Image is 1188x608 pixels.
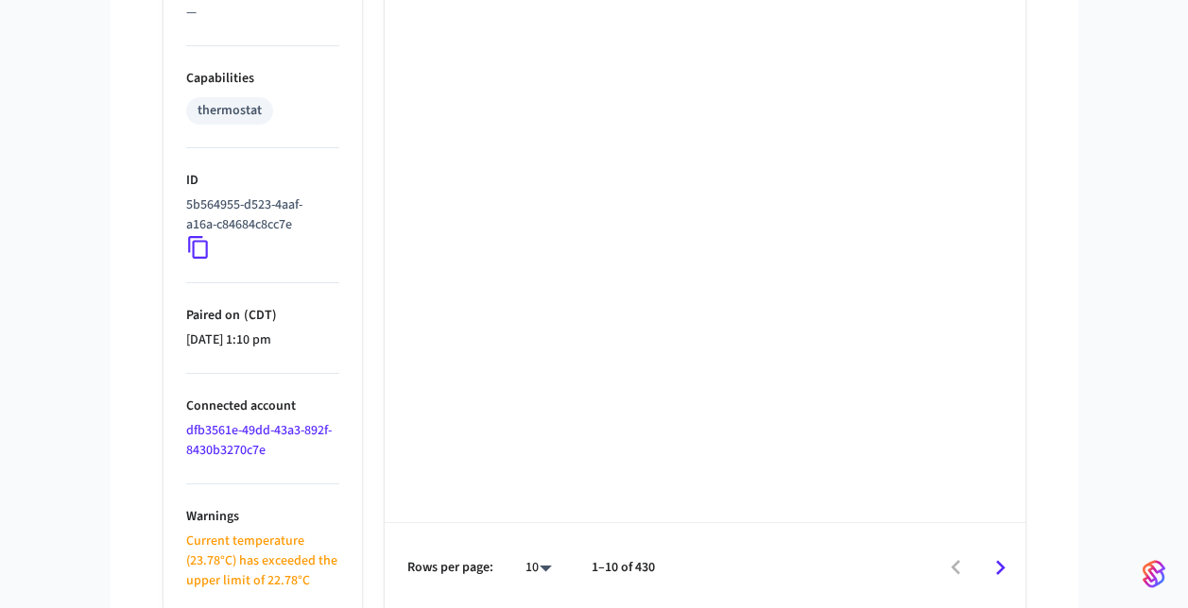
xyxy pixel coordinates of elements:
[592,558,655,578] p: 1–10 of 430
[186,171,339,191] p: ID
[1143,559,1165,589] img: SeamLogoGradient.69752ec5.svg
[186,330,339,350] p: [DATE] 1:10 pm
[186,306,339,326] p: Paired on
[186,532,339,591] p: Current temperature (23.78°C) has exceeded the upper limit of 22.78°C
[186,507,339,527] p: Warnings
[186,397,339,416] p: Connected account
[198,101,262,121] div: thermostat
[186,69,339,89] p: Capabilities
[240,306,277,325] span: ( CDT )
[978,546,1023,590] button: Go to next page
[407,558,493,578] p: Rows per page:
[186,3,339,23] p: —
[516,554,561,582] div: 10
[186,195,332,235] p: 5b564955-d523-4aaf-a16a-c84684c8cc7e
[186,421,332,460] a: dfb3561e-49dd-43a3-892f-8430b3270c7e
